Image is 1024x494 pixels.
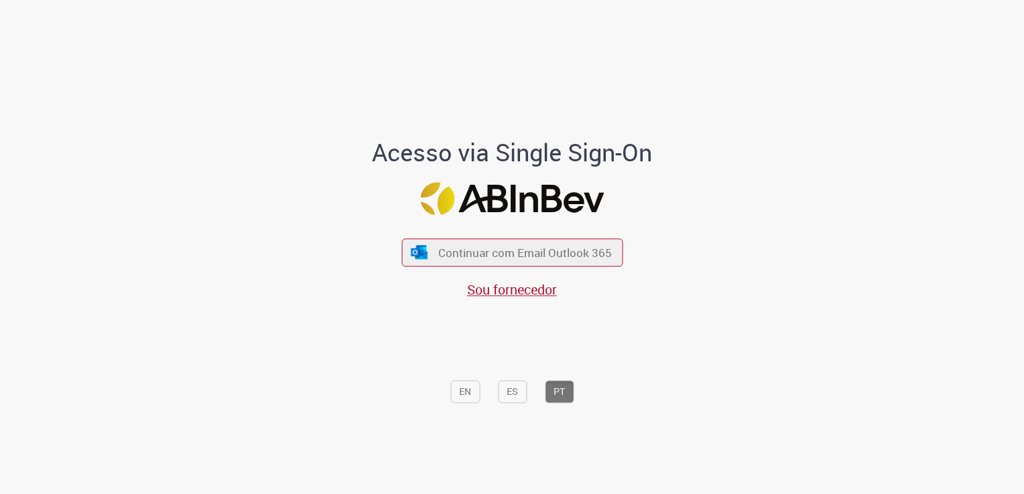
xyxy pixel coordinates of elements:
[545,381,574,404] button: PT
[420,182,604,215] img: Logo ABInBev
[467,280,557,299] a: Sou fornecedor
[450,381,480,404] button: EN
[498,381,527,404] button: ES
[410,245,429,259] img: ícone Azure/Microsoft 360
[326,139,698,166] h1: Acesso via Single Sign-On
[438,245,612,260] span: Continuar com Email Outlook 365
[401,239,623,266] button: ícone Azure/Microsoft 360 Continuar com Email Outlook 365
